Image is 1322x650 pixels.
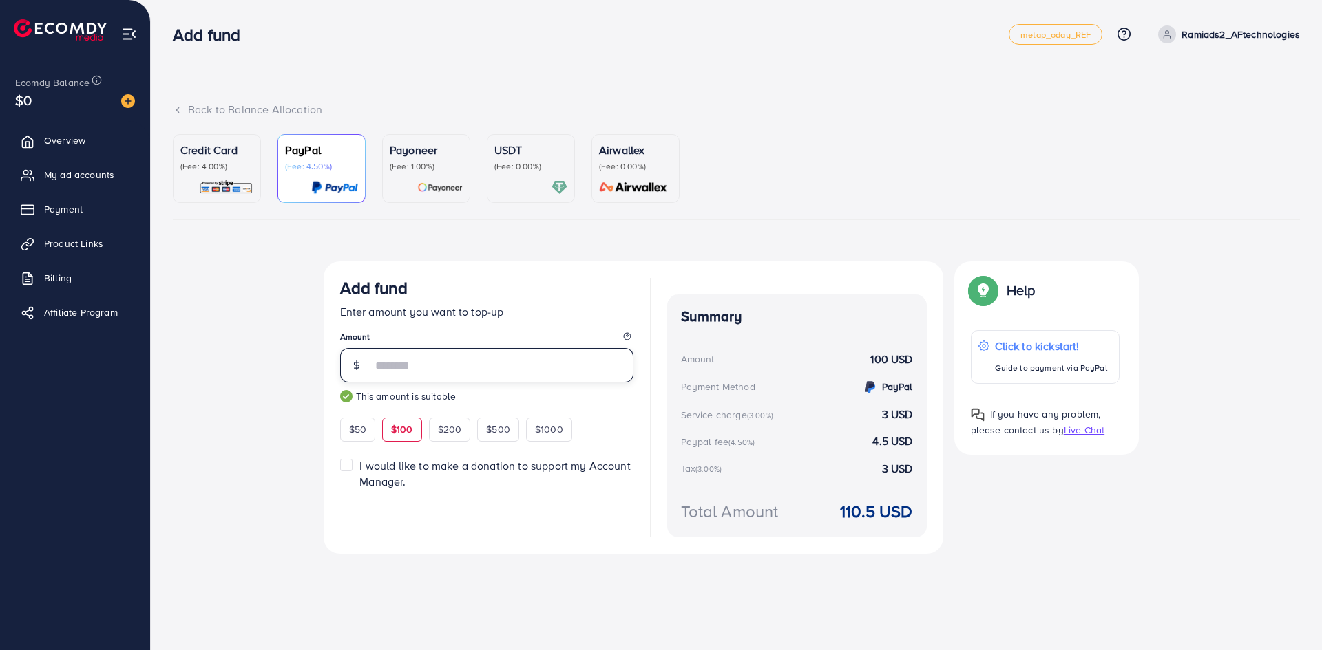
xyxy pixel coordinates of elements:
[44,202,83,216] span: Payment
[599,142,672,158] p: Airwallex
[10,127,140,154] a: Overview
[285,161,358,172] p: (Fee: 4.50%)
[681,435,759,448] div: Paypal fee
[681,380,755,393] div: Payment Method
[870,351,912,367] strong: 100 USD
[971,408,985,422] img: Popup guide
[121,94,135,108] img: image
[595,180,672,195] img: card
[681,308,913,325] h4: Summary
[390,161,463,172] p: (Fee: 1.00%)
[438,422,462,436] span: $200
[390,142,463,158] p: Payoneer
[695,464,722,475] small: (3.00%)
[1020,30,1091,39] span: metap_oday_REF
[995,338,1107,354] p: Click to kickstart!
[121,26,137,42] img: menu
[10,195,140,223] a: Payment
[862,379,879,396] img: credit
[971,278,996,303] img: Popup guide
[391,422,413,436] span: $100
[10,264,140,292] a: Billing
[180,142,253,158] p: Credit Card
[15,90,32,110] span: $0
[747,410,773,421] small: (3.00%)
[173,102,1300,118] div: Back to Balance Allocation
[199,180,253,195] img: card
[1009,24,1102,45] a: metap_oday_REF
[882,407,913,422] strong: 3 USD
[1153,25,1300,43] a: Ramiads2_AFtechnologies
[44,168,114,182] span: My ad accounts
[535,422,563,436] span: $1000
[349,422,366,436] span: $50
[494,142,567,158] p: USDT
[340,389,633,403] small: This amount is suitable
[44,133,85,147] span: Overview
[496,506,633,530] iframe: PayPal
[486,422,510,436] span: $500
[340,278,408,298] h3: Add fund
[417,180,463,195] img: card
[173,25,251,45] h3: Add fund
[10,299,140,326] a: Affiliate Program
[359,458,630,489] span: I would like to make a donation to support my Account Manager.
[44,271,72,285] span: Billing
[15,76,90,89] span: Ecomdy Balance
[311,180,358,195] img: card
[840,499,912,523] strong: 110.5 USD
[872,433,912,449] strong: 4.5 USD
[340,390,353,402] img: guide
[681,499,779,523] div: Total Amount
[882,461,913,477] strong: 3 USD
[681,352,715,366] div: Amount
[728,437,755,448] small: (4.50%)
[882,380,913,393] strong: PayPal
[971,407,1101,437] span: If you have any problem, please contact us by
[44,305,118,319] span: Affiliate Program
[340,331,633,348] legend: Amount
[44,237,103,250] span: Product Links
[180,161,253,172] p: (Fee: 4.00%)
[995,360,1107,376] p: Guide to payment via PayPal
[1064,423,1104,437] span: Live Chat
[10,230,140,257] a: Product Links
[494,161,567,172] p: (Fee: 0.00%)
[1007,282,1036,299] p: Help
[552,180,567,195] img: card
[285,142,358,158] p: PayPal
[1263,588,1312,640] iframe: Chat
[599,161,672,172] p: (Fee: 0.00%)
[681,408,777,422] div: Service charge
[14,19,107,41] img: logo
[10,161,140,188] a: My ad accounts
[681,462,726,475] div: Tax
[340,303,633,320] p: Enter amount you want to top-up
[1182,26,1300,43] p: Ramiads2_AFtechnologies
